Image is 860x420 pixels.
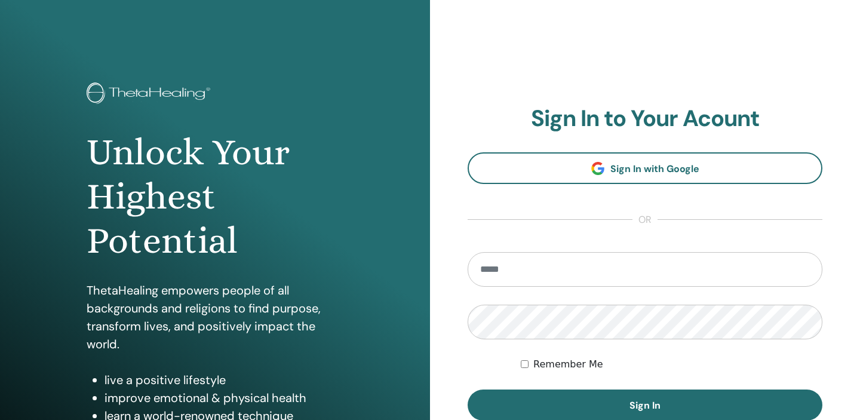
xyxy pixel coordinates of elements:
span: Sign In with Google [610,163,699,175]
h2: Sign In to Your Acount [468,105,822,133]
p: ThetaHealing empowers people of all backgrounds and religions to find purpose, transform lives, a... [87,281,343,353]
a: Sign In with Google [468,152,822,184]
li: live a positive lifestyle [105,371,343,389]
label: Remember Me [533,357,603,372]
div: Keep me authenticated indefinitely or until I manually logout [521,357,822,372]
h1: Unlock Your Highest Potential [87,130,343,263]
li: improve emotional & physical health [105,389,343,407]
span: Sign In [629,399,661,412]
span: or [632,213,658,227]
